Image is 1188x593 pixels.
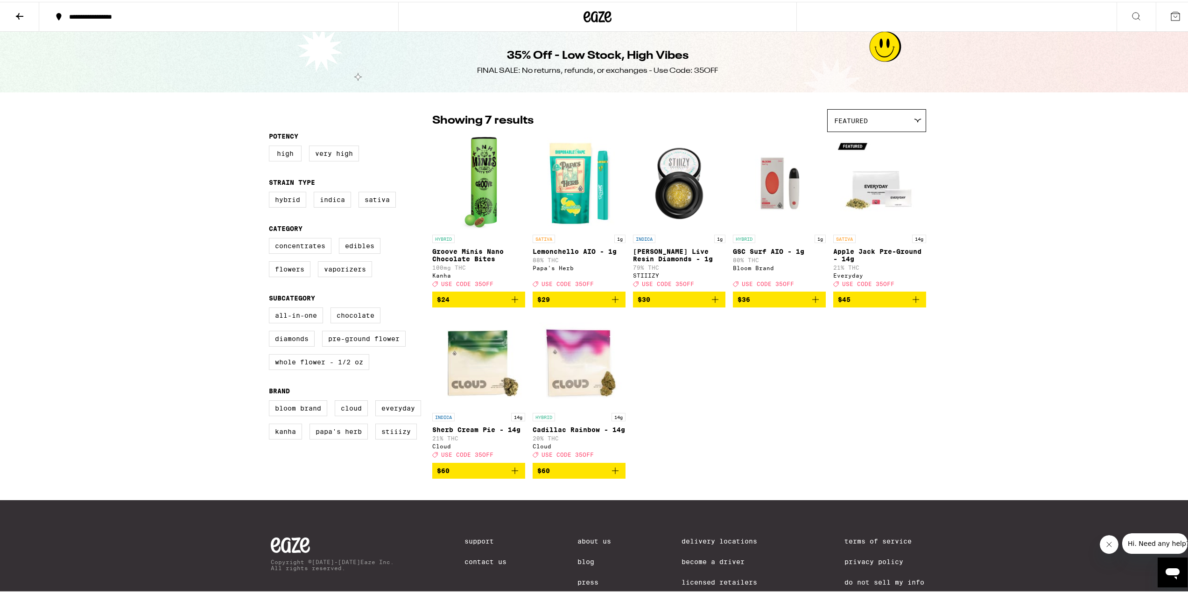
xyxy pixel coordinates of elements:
[269,352,369,368] label: Whole Flower - 1/2 oz
[614,233,626,241] p: 1g
[309,144,359,160] label: Very High
[541,279,594,285] span: USE CODE 35OFF
[432,135,525,290] a: Open page for Groove Minis Nano Chocolate Bites from Kanha
[432,233,455,241] p: HYBRID
[533,313,626,460] a: Open page for Cadillac Rainbow - 14g from Cloud
[432,271,525,277] div: Kanha
[633,233,655,241] p: INDICA
[1100,533,1118,552] iframe: Close message
[318,259,372,275] label: Vaporizers
[733,255,826,261] p: 80% THC
[533,263,626,269] div: Papa's Herb
[844,577,924,584] a: Do Not Sell My Info
[533,313,626,406] img: Cloud - Cadillac Rainbow - 14g
[733,246,826,253] p: GSC Surf AIO - 1g
[577,536,611,543] a: About Us
[507,46,689,62] h1: 35% Off - Low Stock, High Vibes
[432,411,455,419] p: INDICA
[271,557,394,569] p: Copyright © [DATE]-[DATE] Eaze Inc. All rights reserved.
[464,556,506,564] a: Contact Us
[1158,556,1188,586] iframe: Button to launch messaging window
[432,433,525,440] p: 21% THC
[833,135,926,290] a: Open page for Apple Jack Pre-Ground - 14g from Everyday
[833,290,926,306] button: Add to bag
[844,556,924,564] a: Privacy Policy
[6,7,67,14] span: Hi. Need any help?
[833,135,926,228] img: Everyday - Apple Jack Pre-Ground - 14g
[533,424,626,432] p: Cadillac Rainbow - 14g
[533,135,626,228] img: Papa's Herb - Lemonchello AIO - 1g
[633,135,726,290] a: Open page for Mochi Gelato Live Resin Diamonds - 1g from STIIIZY
[464,536,506,543] a: Support
[533,290,626,306] button: Add to bag
[815,233,826,241] p: 1g
[633,135,726,228] img: STIIIZY - Mochi Gelato Live Resin Diamonds - 1g
[833,246,926,261] p: Apple Jack Pre-Ground - 14g
[269,422,302,438] label: Kanha
[269,190,306,206] label: Hybrid
[269,293,315,300] legend: Subcategory
[1122,531,1188,552] iframe: Message from company
[577,577,611,584] a: Press
[633,246,726,261] p: [PERSON_NAME] Live Resin Diamonds - 1g
[269,398,327,414] label: Bloom Brand
[309,422,368,438] label: Papa's Herb
[437,294,450,301] span: $24
[633,271,726,277] div: STIIIZY
[269,144,302,160] label: High
[269,131,298,138] legend: Potency
[511,411,525,419] p: 14g
[844,536,924,543] a: Terms of Service
[912,233,926,241] p: 14g
[460,135,498,228] img: Kanha - Groove Minis Nano Chocolate Bites
[533,433,626,440] p: 20% THC
[269,385,290,393] legend: Brand
[533,246,626,253] p: Lemonchello AIO - 1g
[339,236,380,252] label: Edibles
[432,111,534,127] p: Showing 7 results
[842,279,894,285] span: USE CODE 35OFF
[738,294,750,301] span: $36
[833,233,856,241] p: SATIVA
[375,398,421,414] label: Everyday
[838,294,851,301] span: $45
[633,290,726,306] button: Add to bag
[642,279,694,285] span: USE CODE 35OFF
[375,422,417,438] label: STIIIZY
[441,279,493,285] span: USE CODE 35OFF
[537,465,550,473] span: $60
[682,556,774,564] a: Become a Driver
[432,461,525,477] button: Add to bag
[269,177,315,184] legend: Strain Type
[537,294,550,301] span: $29
[269,259,310,275] label: Flowers
[834,115,868,123] span: Featured
[269,223,302,230] legend: Category
[533,255,626,261] p: 88% THC
[437,465,450,473] span: $60
[269,236,331,252] label: Concentrates
[432,313,525,460] a: Open page for Sherb Cream Pie - 14g from Cloud
[833,263,926,269] p: 21% THC
[432,441,525,447] div: Cloud
[733,135,826,290] a: Open page for GSC Surf AIO - 1g from Bloom Brand
[330,306,380,321] label: Chocolate
[733,233,755,241] p: HYBRID
[682,577,774,584] a: Licensed Retailers
[533,461,626,477] button: Add to bag
[432,246,525,261] p: Groove Minis Nano Chocolate Bites
[359,190,396,206] label: Sativa
[314,190,351,206] label: Indica
[432,263,525,269] p: 100mg THC
[833,271,926,277] div: Everyday
[577,556,611,564] a: Blog
[432,313,525,406] img: Cloud - Sherb Cream Pie - 14g
[638,294,650,301] span: $30
[682,536,774,543] a: Delivery Locations
[533,135,626,290] a: Open page for Lemonchello AIO - 1g from Papa's Herb
[541,450,594,456] span: USE CODE 35OFF
[269,329,315,345] label: Diamonds
[733,290,826,306] button: Add to bag
[432,290,525,306] button: Add to bag
[633,263,726,269] p: 79% THC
